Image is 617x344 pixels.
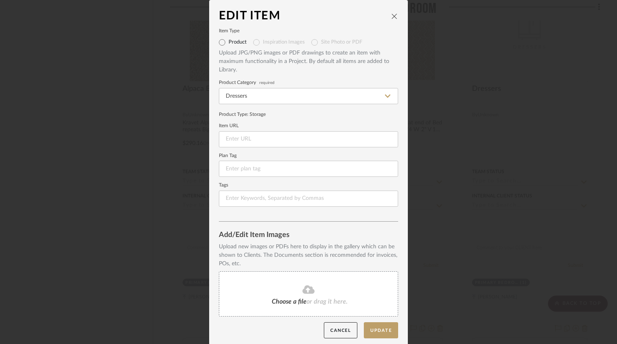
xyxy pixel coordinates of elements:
input: Enter URL [219,131,398,147]
label: Product Category [219,81,398,85]
label: Item URL [219,124,398,128]
label: Item Type [219,29,398,33]
mat-radio-group: Select item type [219,36,398,49]
label: Plan Tag [219,154,398,158]
input: Enter plan tag [219,161,398,177]
div: Edit Item [219,10,391,23]
label: Product [229,39,247,46]
label: Tags [219,183,398,187]
div: Add/Edit Item Images [219,231,398,239]
span: required [259,81,275,84]
input: Enter Keywords, Separated by Commas [219,191,398,207]
button: Update [364,322,398,339]
span: or drag it here. [306,298,348,305]
span: Choose a file [272,298,306,305]
div: Upload new images or PDFs here to display in the gallery which can be shown to Clients. The Docum... [219,243,398,268]
button: Cancel [324,322,357,339]
button: close [391,13,398,20]
input: Type a category to search and select [219,88,398,104]
div: Product Type [219,111,398,118]
span: : Storage [247,112,266,117]
div: Upload JPG/PNG images or PDF drawings to create an item with maximum functionality in a Project. ... [219,49,398,74]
